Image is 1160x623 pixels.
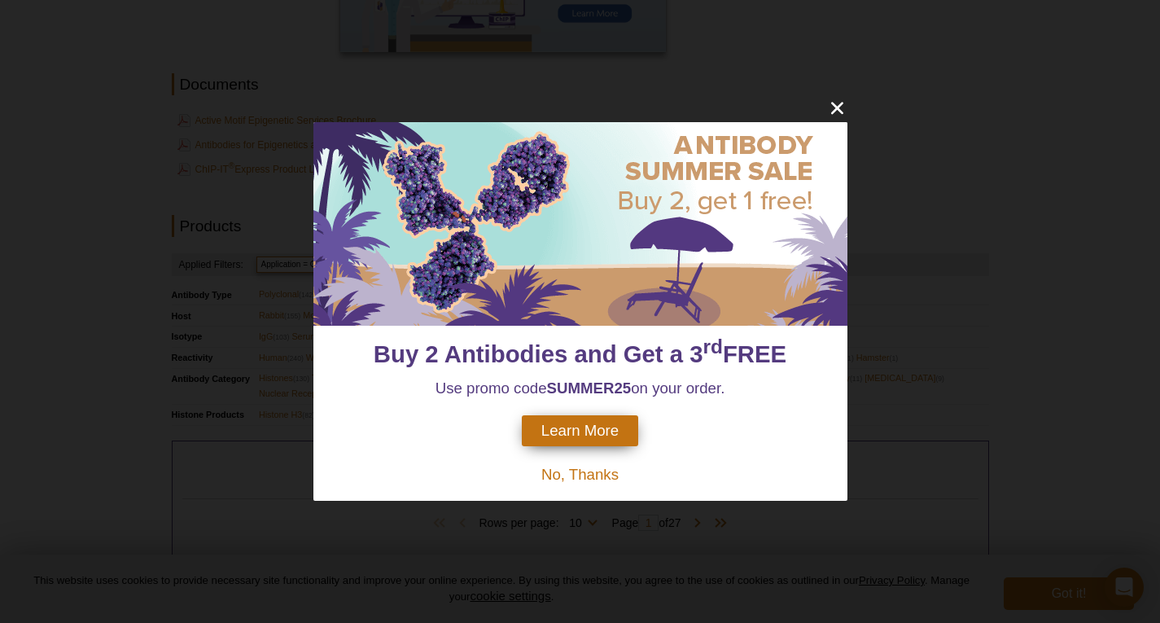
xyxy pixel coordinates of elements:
[827,98,847,118] button: close
[374,340,786,367] span: Buy 2 Antibodies and Get a 3 FREE
[703,336,723,358] sup: rd
[547,380,632,397] strong: SUMMER25
[436,380,725,397] span: Use promo code on your order.
[541,422,619,440] span: Learn More
[541,466,619,483] span: No, Thanks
